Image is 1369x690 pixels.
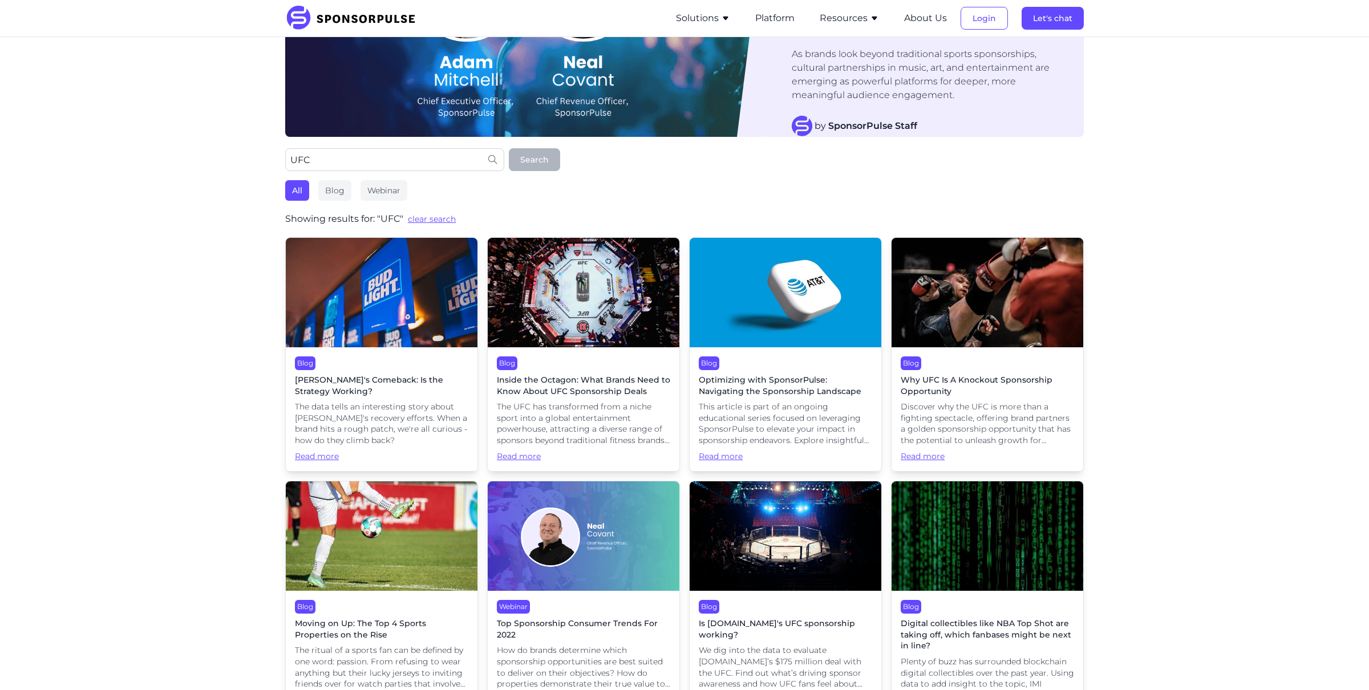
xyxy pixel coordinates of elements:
[820,11,879,25] button: Resources
[361,180,407,201] div: Webinar
[295,645,468,689] span: The ritual of a sports fan can be defined by one word: passion. From refusing to wear anything bu...
[497,600,530,614] div: Webinar
[815,119,917,133] span: by
[1022,13,1084,23] a: Let's chat
[488,238,679,347] img: Getty Images courtesy of ufc.com https://www.ufc.com/octagon
[509,148,560,171] button: Search
[285,148,504,171] input: Search for anything
[904,11,947,25] button: About Us
[901,375,1074,397] span: Why UFC Is A Knockout Sponsorship Opportunity
[699,645,872,689] span: We dig into the data to evaluate [DOMAIN_NAME]’s $175 million deal with the UFC. Find out what’s ...
[285,180,309,201] div: All
[295,618,468,640] span: Moving on Up: The Top 4 Sports Properties on the Rise
[497,618,670,640] span: Top Sponsorship Consumer Trends For 2022
[699,600,719,614] div: Blog
[828,120,917,131] strong: SponsorPulse Staff
[699,375,872,397] span: Optimizing with SponsorPulse: Navigating the Sponsorship Landscape
[891,237,1084,472] a: BlogWhy UFC Is A Knockout Sponsorship OpportunityDiscover why the UFC is more than a fighting spe...
[295,600,315,614] div: Blog
[1312,635,1369,690] iframe: Chat Widget
[755,11,795,25] button: Platform
[699,356,719,370] div: Blog
[901,356,921,370] div: Blog
[286,238,477,347] img: Photo by Erik Mclean, courtesy of Unsplash
[961,13,1008,23] a: Login
[497,375,670,397] span: Inside the Octagon: What Brands Need to Know About UFC Sponsorship Deals
[901,618,1074,652] span: Digital collectibles like NBA Top Shot are taking off, which fanbases might be next in line?
[285,212,403,226] span: Showing results for: " UFC "
[318,180,351,201] div: Blog
[285,237,478,472] a: Blog[PERSON_NAME]'s Comeback: Is the Strategy Working?The data tells an interesting story about [...
[892,481,1083,591] img: Green code on computer screen
[690,481,881,591] img: We dig into the data to evaluate Crypto.com’s $175 million deal with the UFC. Find out what’s dri...
[792,47,1061,102] p: As brands look beyond traditional sports sponsorships, cultural partnerships in music, art, and e...
[901,600,921,614] div: Blog
[901,451,1074,462] span: Read more
[1022,7,1084,30] button: Let's chat
[699,451,872,462] span: Read more
[901,401,1074,446] span: Discover why the UFC is more than a fighting spectacle, offering brand partners a golden sponsors...
[497,401,670,446] span: The UFC has transformed from a niche sport into a global entertainment powerhouse, attracting a d...
[699,401,872,446] span: This article is part of an ongoing educational series focused on leveraging SponsorPulse to eleva...
[892,238,1083,347] img: Image courtesy of Daniil Zanevskiy via Unsplash
[676,11,730,25] button: Solutions
[689,237,882,472] a: BlogOptimizing with SponsorPulse: Navigating the Sponsorship LandscapeThis article is part of an ...
[690,238,881,347] img: Photo by Rubaitul Azad, courtesy of Unsplash
[699,618,872,640] span: Is [DOMAIN_NAME]'s UFC sponsorship working?
[295,356,315,370] div: Blog
[286,481,477,591] img: Leveraging our new Trending feature, we determine which sports properties have increased their op...
[488,155,497,164] img: search icon
[295,451,468,462] span: Read more
[904,13,947,23] a: About Us
[755,13,795,23] a: Platform
[408,213,456,225] div: clear search
[961,7,1008,30] button: Login
[487,237,680,472] a: BlogInside the Octagon: What Brands Need to Know About UFC Sponsorship DealsThe UFC has transform...
[295,375,468,397] span: [PERSON_NAME]'s Comeback: Is the Strategy Working?
[497,356,517,370] div: Blog
[285,6,424,31] img: SponsorPulse
[792,116,812,136] img: SponsorPulse Staff
[295,401,468,446] span: The data tells an interesting story about [PERSON_NAME]'s recovery efforts. When a brand hits a r...
[497,451,670,462] span: Read more
[497,645,670,689] span: How do brands determine which sponsorship opportunities are best suited to deliver on their objec...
